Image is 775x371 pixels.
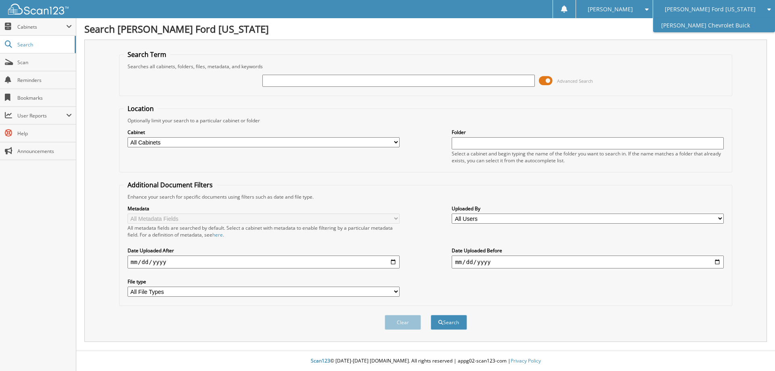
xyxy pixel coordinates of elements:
[124,50,170,59] legend: Search Term
[128,256,400,268] input: start
[588,7,633,12] span: [PERSON_NAME]
[124,104,158,113] legend: Location
[128,224,400,238] div: All metadata fields are searched by default. Select a cabinet with metadata to enable filtering b...
[17,77,72,84] span: Reminders
[452,150,724,164] div: Select a cabinet and begin typing the name of the folder you want to search in. If the name match...
[124,193,728,200] div: Enhance your search for specific documents using filters such as date and file type.
[124,180,217,189] legend: Additional Document Filters
[17,94,72,101] span: Bookmarks
[128,247,400,254] label: Date Uploaded After
[511,357,541,364] a: Privacy Policy
[17,148,72,155] span: Announcements
[17,59,72,66] span: Scan
[452,247,724,254] label: Date Uploaded Before
[665,7,756,12] span: [PERSON_NAME] Ford [US_STATE]
[452,129,724,136] label: Folder
[128,129,400,136] label: Cabinet
[452,256,724,268] input: end
[128,205,400,212] label: Metadata
[557,78,593,84] span: Advanced Search
[124,117,728,124] div: Optionally limit your search to a particular cabinet or folder
[17,130,72,137] span: Help
[17,112,66,119] span: User Reports
[128,278,400,285] label: File type
[8,4,69,15] img: scan123-logo-white.svg
[76,351,775,371] div: © [DATE]-[DATE] [DOMAIN_NAME]. All rights reserved | appg02-scan123-com |
[452,205,724,212] label: Uploaded By
[17,41,71,48] span: Search
[385,315,421,330] button: Clear
[17,23,66,30] span: Cabinets
[84,22,767,36] h1: Search [PERSON_NAME] Ford [US_STATE]
[212,231,223,238] a: here
[653,18,775,32] a: [PERSON_NAME] Chevrolet Buick
[431,315,467,330] button: Search
[311,357,330,364] span: Scan123
[124,63,728,70] div: Searches all cabinets, folders, files, metadata, and keywords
